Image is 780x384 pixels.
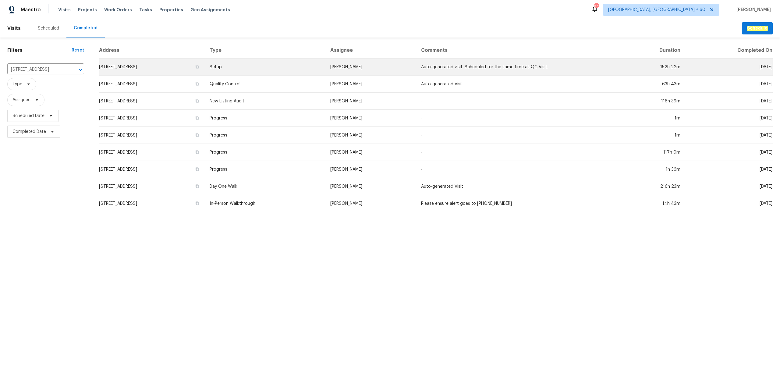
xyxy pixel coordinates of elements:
[325,59,416,76] td: [PERSON_NAME]
[99,110,205,127] td: [STREET_ADDRESS]
[194,64,200,69] button: Copy Address
[12,129,46,135] span: Completed Date
[618,59,685,76] td: 152h 22m
[416,110,619,127] td: -
[325,42,416,59] th: Assignee
[325,76,416,93] td: [PERSON_NAME]
[78,7,97,13] span: Projects
[99,195,205,212] td: [STREET_ADDRESS]
[205,178,325,195] td: Day One Walk
[7,47,72,53] h1: Filters
[416,76,619,93] td: Auto-generated Visit
[685,127,773,144] td: [DATE]
[416,178,619,195] td: Auto-generated Visit
[742,22,773,35] button: Schedule
[99,144,205,161] td: [STREET_ADDRESS]
[618,195,685,212] td: 14h 43m
[205,93,325,110] td: New Listing Audit
[205,161,325,178] td: Progress
[99,127,205,144] td: [STREET_ADDRESS]
[325,178,416,195] td: [PERSON_NAME]
[325,93,416,110] td: [PERSON_NAME]
[7,65,67,74] input: Search for an address...
[99,76,205,93] td: [STREET_ADDRESS]
[99,178,205,195] td: [STREET_ADDRESS]
[72,47,84,53] div: Reset
[416,42,619,59] th: Comments
[685,110,773,127] td: [DATE]
[205,144,325,161] td: Progress
[325,161,416,178] td: [PERSON_NAME]
[618,42,685,59] th: Duration
[618,161,685,178] td: 1h 36m
[325,195,416,212] td: [PERSON_NAME]
[205,59,325,76] td: Setup
[12,81,22,87] span: Type
[104,7,132,13] span: Work Orders
[416,127,619,144] td: -
[21,7,41,13] span: Maestro
[416,195,619,212] td: Please ensure alert goes to [PHONE_NUMBER]
[58,7,71,13] span: Visits
[685,59,773,76] td: [DATE]
[12,97,30,103] span: Assignee
[734,7,771,13] span: [PERSON_NAME]
[416,144,619,161] td: -
[194,183,200,189] button: Copy Address
[618,93,685,110] td: 116h 39m
[618,144,685,161] td: 117h 0m
[159,7,183,13] span: Properties
[685,42,773,59] th: Completed On
[205,195,325,212] td: In-Person Walkthrough
[205,110,325,127] td: Progress
[205,42,325,59] th: Type
[74,25,97,31] div: Completed
[99,161,205,178] td: [STREET_ADDRESS]
[205,127,325,144] td: Progress
[416,93,619,110] td: -
[99,93,205,110] td: [STREET_ADDRESS]
[618,127,685,144] td: 1m
[205,76,325,93] td: Quality Control
[685,178,773,195] td: [DATE]
[325,144,416,161] td: [PERSON_NAME]
[76,66,85,74] button: Open
[194,166,200,172] button: Copy Address
[416,161,619,178] td: -
[194,149,200,155] button: Copy Address
[99,42,205,59] th: Address
[194,98,200,104] button: Copy Address
[12,113,44,119] span: Scheduled Date
[594,4,598,10] div: 825
[618,178,685,195] td: 216h 23m
[416,59,619,76] td: Auto-generated visit. Scheduled for the same time as QC Visit.
[7,22,21,35] span: Visits
[685,195,773,212] td: [DATE]
[38,25,59,31] div: Scheduled
[747,26,768,31] em: Schedule
[99,59,205,76] td: [STREET_ADDRESS]
[139,8,152,12] span: Tasks
[618,110,685,127] td: 1m
[685,93,773,110] td: [DATE]
[325,127,416,144] td: [PERSON_NAME]
[194,132,200,138] button: Copy Address
[618,76,685,93] td: 63h 43m
[325,110,416,127] td: [PERSON_NAME]
[190,7,230,13] span: Geo Assignments
[194,115,200,121] button: Copy Address
[685,161,773,178] td: [DATE]
[608,7,705,13] span: [GEOGRAPHIC_DATA], [GEOGRAPHIC_DATA] + 60
[685,144,773,161] td: [DATE]
[194,201,200,206] button: Copy Address
[685,76,773,93] td: [DATE]
[194,81,200,87] button: Copy Address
